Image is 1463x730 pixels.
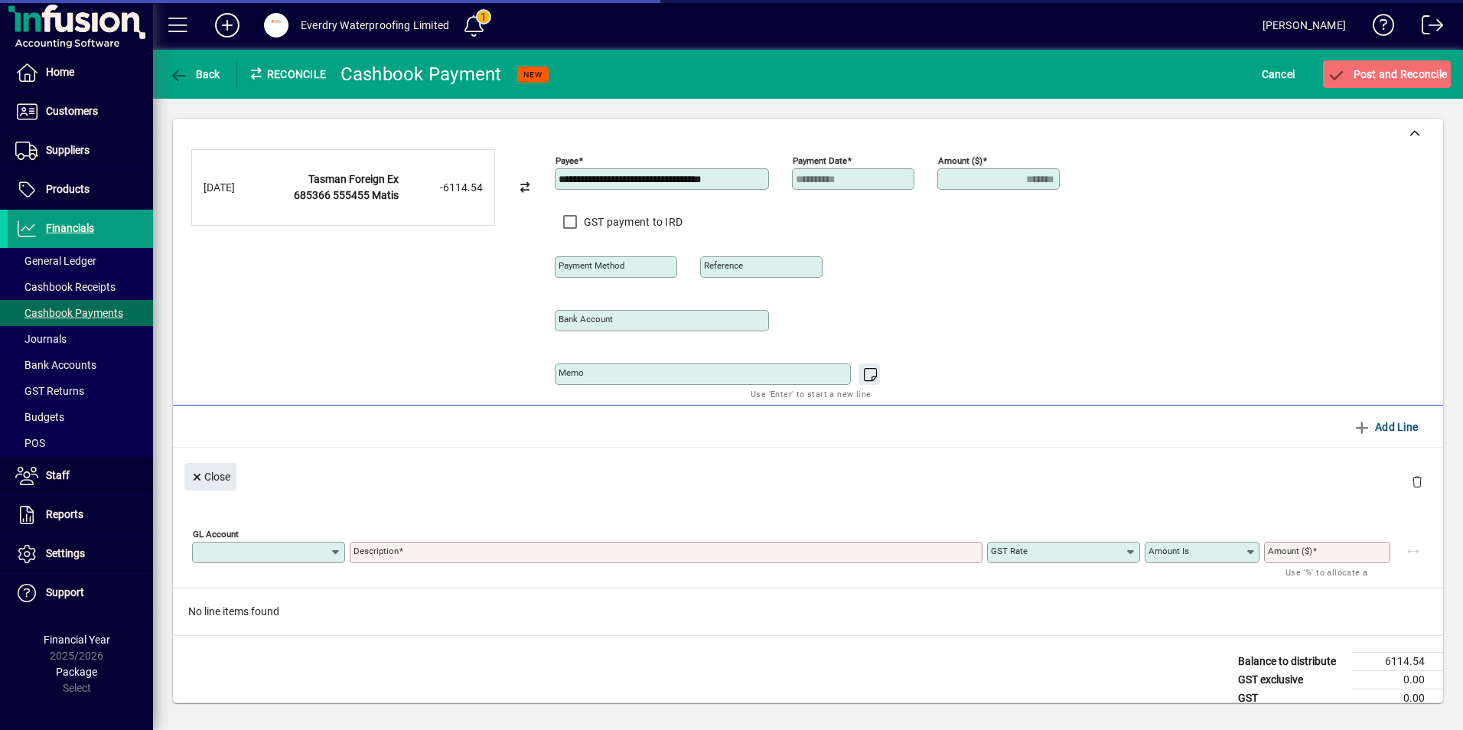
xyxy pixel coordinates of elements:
[1285,563,1378,596] mat-hint: Use '%' to allocate a percentage
[181,469,240,483] app-page-header-button: Close
[938,155,982,166] mat-label: Amount ($)
[406,180,483,196] div: -6114.54
[1262,62,1295,86] span: Cancel
[1230,689,1351,708] td: GST
[8,132,153,170] a: Suppliers
[8,574,153,612] a: Support
[556,155,578,166] mat-label: Payee
[1410,3,1444,53] a: Logout
[252,11,301,39] button: Profile
[8,326,153,352] a: Journals
[46,469,70,481] span: Staff
[165,60,224,88] button: Back
[44,634,110,646] span: Financial Year
[46,144,90,156] span: Suppliers
[204,180,265,196] div: [DATE]
[581,214,683,230] label: GST payment to IRD
[46,222,94,234] span: Financials
[15,307,123,319] span: Cashbook Payments
[1230,671,1351,689] td: GST exclusive
[1263,13,1346,37] div: [PERSON_NAME]
[46,105,98,117] span: Customers
[15,385,84,397] span: GST Returns
[191,464,230,490] span: Close
[15,281,116,293] span: Cashbook Receipts
[15,255,96,267] span: General Ledger
[793,155,847,166] mat-label: Payment Date
[559,367,584,378] mat-label: Memo
[559,314,613,324] mat-label: Bank Account
[8,93,153,131] a: Customers
[15,359,96,371] span: Bank Accounts
[1399,463,1435,500] button: Delete
[46,586,84,598] span: Support
[523,70,543,80] span: NEW
[8,457,153,495] a: Staff
[1230,653,1351,671] td: Balance to distribute
[559,260,625,271] mat-label: Payment method
[15,333,67,345] span: Journals
[1361,3,1395,53] a: Knowledge Base
[1323,60,1451,88] button: Post and Reconcile
[1327,68,1447,80] span: Post and Reconcile
[704,260,743,271] mat-label: Reference
[8,248,153,274] a: General Ledger
[8,352,153,378] a: Bank Accounts
[203,11,252,39] button: Add
[46,508,83,520] span: Reports
[15,437,45,449] span: POS
[56,666,97,678] span: Package
[8,496,153,534] a: Reports
[1149,546,1189,556] mat-label: Amount is
[46,183,90,195] span: Products
[8,171,153,209] a: Products
[237,62,329,86] div: Reconcile
[46,547,85,559] span: Settings
[46,66,74,78] span: Home
[8,274,153,300] a: Cashbook Receipts
[8,535,153,573] a: Settings
[153,60,237,88] app-page-header-button: Back
[1351,689,1443,708] td: 0.00
[184,463,236,490] button: Close
[991,546,1028,556] mat-label: GST rate
[340,62,502,86] div: Cashbook Payment
[354,546,399,556] mat-label: Description
[8,300,153,326] a: Cashbook Payments
[173,588,1443,635] div: No line items found
[1351,653,1443,671] td: 6114.54
[15,411,64,423] span: Budgets
[8,430,153,456] a: POS
[301,13,449,37] div: Everdry Waterproofing Limited
[751,385,871,402] mat-hint: Use 'Enter' to start a new line
[8,54,153,92] a: Home
[1258,60,1299,88] button: Cancel
[1399,474,1435,488] app-page-header-button: Delete
[1351,671,1443,689] td: 0.00
[294,173,399,201] strong: Tasman Foreign Ex 685366 555455 Matis
[8,378,153,404] a: GST Returns
[8,404,153,430] a: Budgets
[1268,546,1312,556] mat-label: Amount ($)
[193,529,239,539] mat-label: GL Account
[169,68,220,80] span: Back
